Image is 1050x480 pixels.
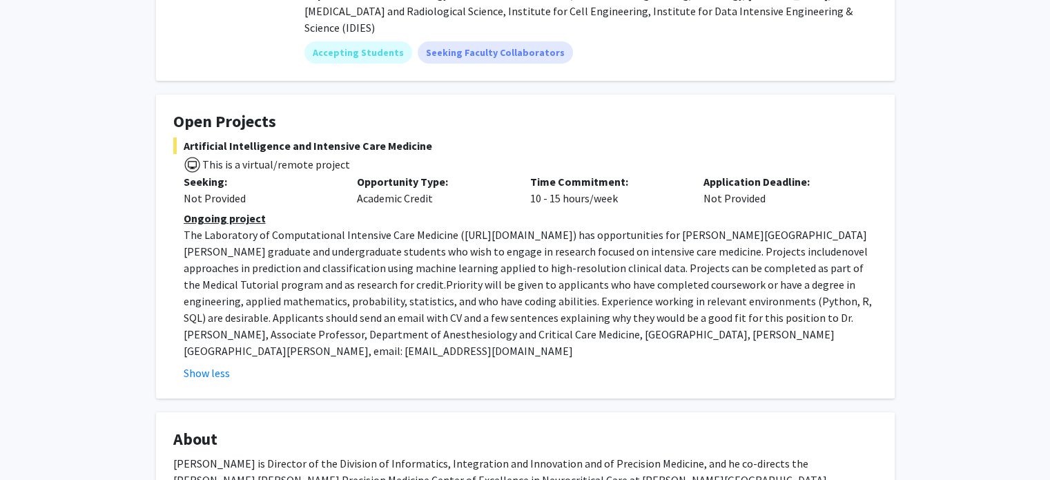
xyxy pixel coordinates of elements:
p: Opportunity Type: [357,173,509,190]
p: Seeking: [184,173,336,190]
h4: Open Projects [173,112,877,132]
p: Time Commitment: [530,173,683,190]
u: Ongoing project [184,211,266,225]
iframe: Chat [10,418,59,470]
div: 10 - 15 hours/week [520,173,693,207]
h4: About [173,430,877,450]
div: Not Provided [693,173,866,207]
div: Academic Credit [347,173,520,207]
span: This is a virtual/remote project [201,157,350,171]
mat-chip: Seeking Faculty Collaborators [418,41,573,64]
p: Application Deadline: [703,173,856,190]
span: The Laboratory of Computational Intensive Care Medicine ( [184,228,465,242]
button: Show less [184,365,230,381]
span: Artificial Intelligence and Intensive Care Medicine [173,137,877,154]
p: [URL][DOMAIN_NAME] Priority will be given to applicants who have completed coursework or have a d... [184,227,877,359]
div: Not Provided [184,190,336,207]
mat-chip: Accepting Students [304,41,412,64]
span: novel approaches in prediction and classification using machine learning applied to high-resoluti... [184,244,868,291]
